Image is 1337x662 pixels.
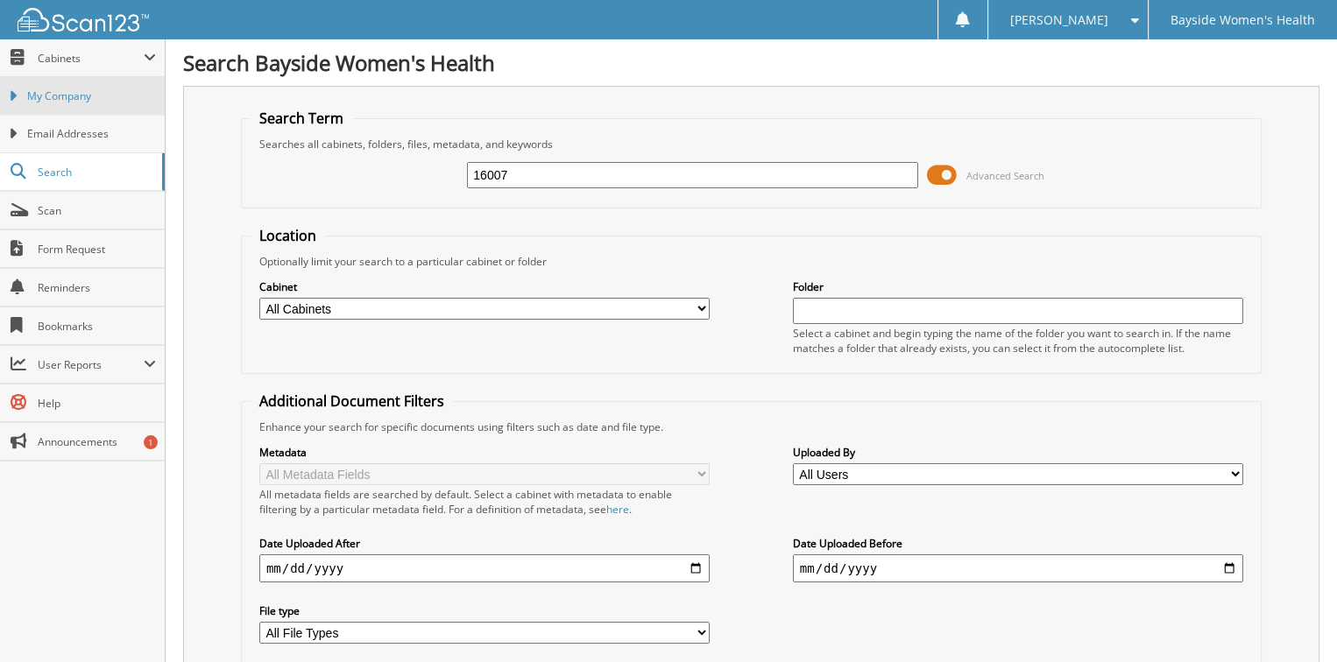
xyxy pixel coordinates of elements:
[259,445,710,460] label: Metadata
[38,396,156,411] span: Help
[793,445,1243,460] label: Uploaded By
[18,8,149,32] img: scan123-logo-white.svg
[793,326,1243,356] div: Select a cabinet and begin typing the name of the folder you want to search in. If the name match...
[259,554,710,582] input: start
[38,357,144,372] span: User Reports
[183,48,1319,77] h1: Search Bayside Women's Health
[966,169,1044,182] span: Advanced Search
[259,536,710,551] label: Date Uploaded After
[38,203,156,218] span: Scan
[606,502,629,517] a: here
[1010,15,1108,25] span: [PERSON_NAME]
[27,126,156,142] span: Email Addresses
[27,88,156,104] span: My Company
[251,419,1252,434] div: Enhance your search for specific documents using filters such as date and file type.
[38,242,156,257] span: Form Request
[259,487,710,517] div: All metadata fields are searched by default. Select a cabinet with metadata to enable filtering b...
[1171,15,1315,25] span: Bayside Women's Health
[793,554,1243,582] input: end
[251,254,1252,269] div: Optionally limit your search to a particular cabinet or folder
[144,435,158,449] div: 1
[793,279,1243,294] label: Folder
[251,109,352,128] legend: Search Term
[251,137,1252,151] div: Searches all cabinets, folders, files, metadata, and keywords
[1249,578,1337,662] iframe: Chat Widget
[38,319,156,334] span: Bookmarks
[38,165,153,180] span: Search
[251,391,453,411] legend: Additional Document Filters
[259,279,710,294] label: Cabinet
[38,51,144,66] span: Cabinets
[251,226,325,245] legend: Location
[793,536,1243,551] label: Date Uploaded Before
[38,434,156,449] span: Announcements
[259,603,710,618] label: File type
[38,280,156,295] span: Reminders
